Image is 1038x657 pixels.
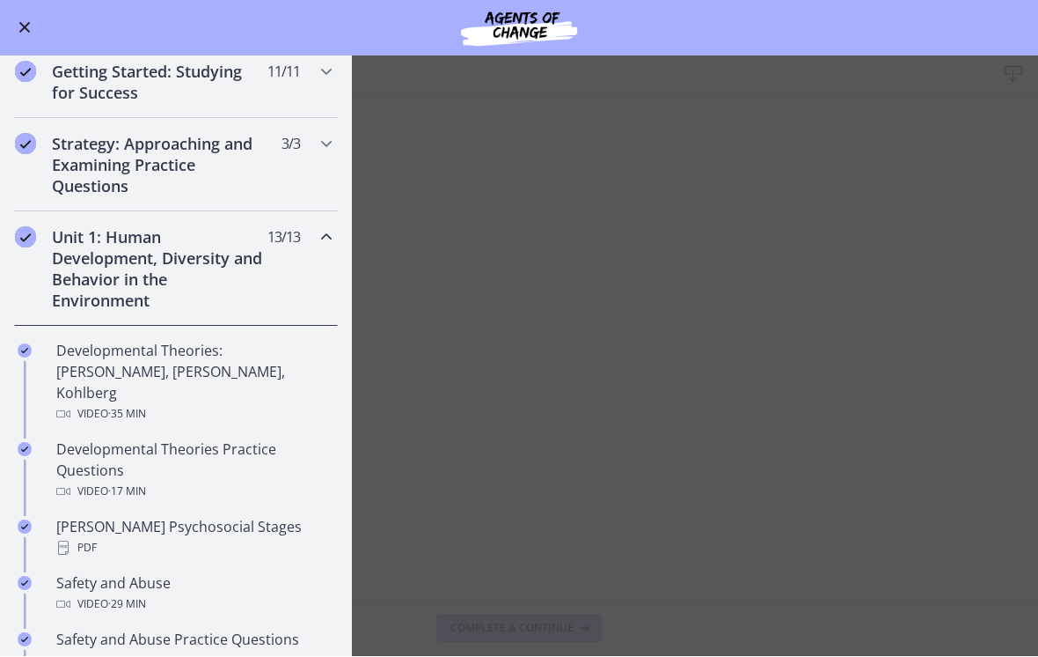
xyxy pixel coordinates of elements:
[56,538,331,559] div: PDF
[281,134,300,155] span: 3 / 3
[52,62,267,104] h2: Getting Started: Studying for Success
[18,520,32,535] i: Completed
[108,594,146,616] span: · 29 min
[18,443,32,457] i: Completed
[56,404,331,425] div: Video
[56,482,331,503] div: Video
[15,62,36,83] i: Completed
[18,577,32,591] i: Completed
[413,7,625,49] img: Agents of Change
[18,633,32,647] i: Completed
[56,341,331,425] div: Developmental Theories: [PERSON_NAME], [PERSON_NAME], Kohlberg
[18,344,32,358] i: Completed
[15,134,36,155] i: Completed
[267,62,300,83] span: 11 / 11
[15,227,36,248] i: Completed
[56,439,331,503] div: Developmental Theories Practice Questions
[56,594,331,616] div: Video
[56,517,331,559] div: [PERSON_NAME] Psychosocial Stages
[108,482,146,503] span: · 17 min
[52,134,267,197] h2: Strategy: Approaching and Examining Practice Questions
[14,18,35,39] button: Enable menu
[56,573,331,616] div: Safety and Abuse
[267,227,300,248] span: 13 / 13
[108,404,146,425] span: · 35 min
[52,227,267,312] h2: Unit 1: Human Development, Diversity and Behavior in the Environment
